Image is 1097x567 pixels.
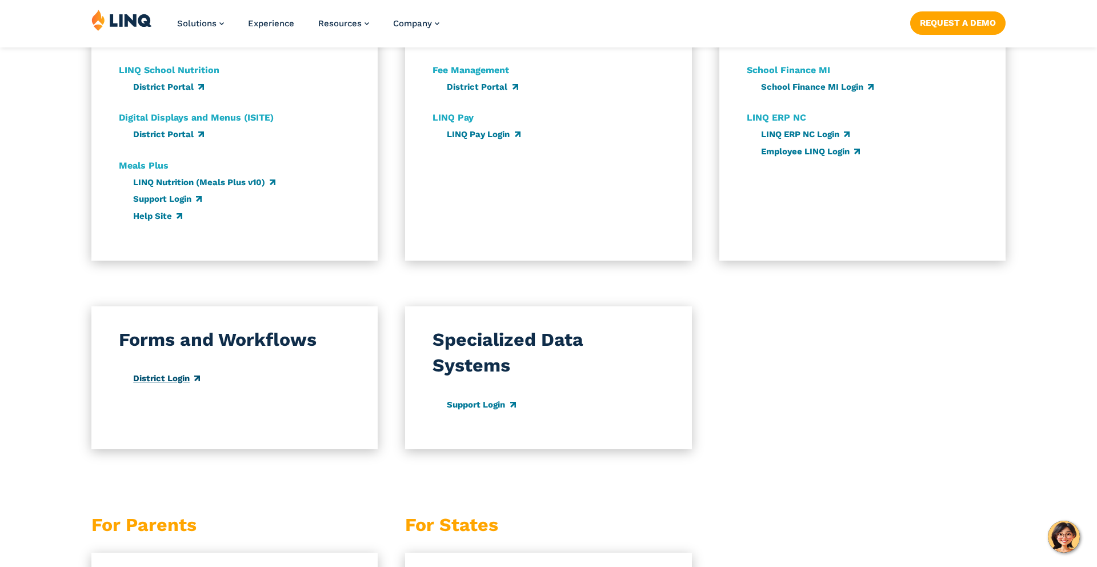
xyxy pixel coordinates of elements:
[177,18,217,29] span: Solutions
[433,112,474,123] strong: LINQ Pay
[747,65,830,75] strong: School Finance MI
[133,129,204,139] a: District Portal
[761,82,874,92] a: School Finance MI Login
[248,18,294,29] a: Experience
[133,373,200,384] a: District Login
[447,82,518,92] a: District Portal
[910,9,1006,34] nav: Button Navigation
[318,18,369,29] a: Resources
[433,65,509,75] strong: Fee Management
[433,327,664,379] h3: Specialized Data Systems
[447,400,515,410] a: Support Login
[910,11,1006,34] a: Request a Demo
[133,82,204,92] a: District Portal
[119,65,219,75] strong: LINQ School Nutrition
[747,112,806,123] strong: LINQ ERP NC
[393,18,432,29] span: Company
[177,18,224,29] a: Solutions
[318,18,362,29] span: Resources
[133,194,202,204] a: Support Login
[1048,521,1080,553] button: Hello, have a question? Let’s chat.
[119,327,317,353] h3: Forms and Workflows
[405,512,691,538] h3: For States
[761,146,860,157] a: Employee LINQ Login
[761,129,850,139] a: LINQ ERP NC Login
[447,129,520,139] a: LINQ Pay Login
[91,512,378,538] h3: For Parents
[133,177,275,187] a: LINQ Nutrition (Meals Plus v10)
[91,9,152,31] img: LINQ | K‑12 Software
[133,211,182,221] a: Help Site
[119,160,169,171] strong: Meals Plus
[177,9,439,47] nav: Primary Navigation
[119,112,274,123] strong: Digital Displays and Menus (ISITE)
[393,18,439,29] a: Company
